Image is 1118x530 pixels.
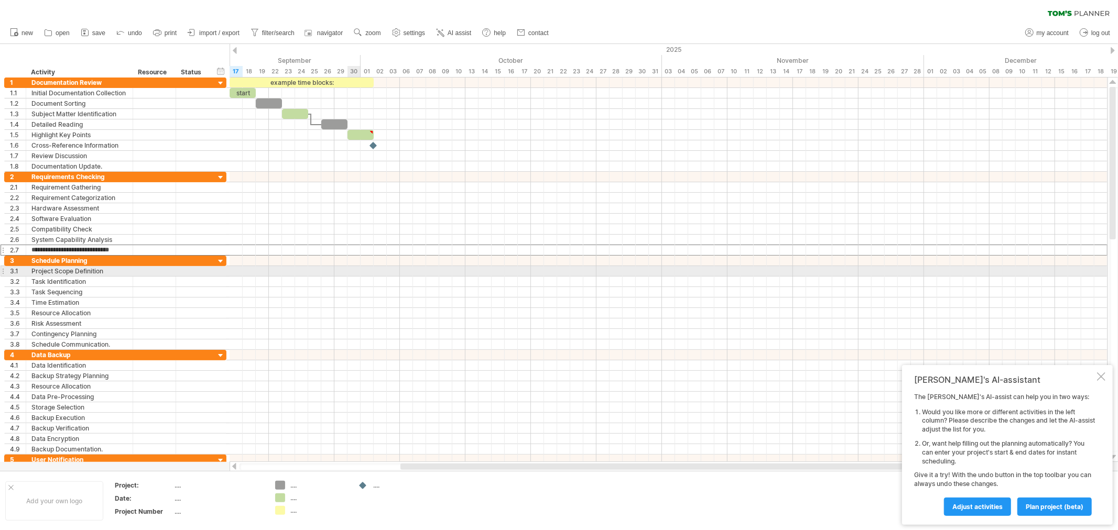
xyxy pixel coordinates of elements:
[230,78,374,87] div: example time blocks:
[230,66,243,77] div: Wednesday, 17 September 2025
[10,245,26,255] div: 2.7
[914,374,1095,385] div: [PERSON_NAME]'s AI-assistant
[31,78,127,87] div: Documentation Review
[31,193,127,203] div: Requirement Categorization
[31,371,127,381] div: Backup Strategy Planning
[832,66,845,77] div: Thursday, 20 November 2025
[31,423,127,433] div: Backup Verification
[31,455,127,465] div: User Notification
[10,214,26,224] div: 2.4
[10,318,26,328] div: 3.6
[31,161,127,171] div: Documentation Update.
[31,109,127,119] div: Subject Matter Identification
[10,140,26,150] div: 1.6
[175,494,263,503] div: ....
[1077,26,1113,40] a: log out
[10,297,26,307] div: 3.4
[714,66,728,77] div: Friday, 7 November 2025
[115,481,172,490] div: Project:
[10,119,26,129] div: 1.4
[914,393,1095,515] div: The [PERSON_NAME]'s AI-assist can help you in two ways: Give it a try! With the undo button in th...
[400,66,413,77] div: Monday, 6 October 2025
[1055,66,1068,77] div: Monday, 15 December 2025
[1026,503,1083,511] span: plan project (beta)
[10,455,26,465] div: 5
[10,423,26,433] div: 4.7
[885,66,898,77] div: Wednesday, 26 November 2025
[544,66,557,77] div: Tuesday, 21 October 2025
[531,66,544,77] div: Monday, 20 October 2025
[1037,29,1069,37] span: my account
[348,66,361,77] div: Tuesday, 30 September 2025
[175,507,263,516] div: ....
[290,481,348,490] div: ....
[389,26,428,40] a: settings
[185,26,243,40] a: import / export
[10,235,26,245] div: 2.6
[31,182,127,192] div: Requirement Gathering
[922,439,1095,466] li: Or, want help filling out the planning automatically? You can enter your project's start & end da...
[990,66,1003,77] div: Monday, 8 December 2025
[1023,26,1072,40] a: my account
[898,66,911,77] div: Thursday, 27 November 2025
[480,26,509,40] a: help
[31,67,127,78] div: Activity
[115,507,172,516] div: Project Number
[793,66,806,77] div: Monday, 17 November 2025
[10,172,26,182] div: 2
[262,29,295,37] span: filter/search
[175,481,263,490] div: ....
[31,214,127,224] div: Software Evaluation
[361,55,662,66] div: October 2025
[662,66,675,77] div: Monday, 3 November 2025
[10,360,26,370] div: 4.1
[248,26,298,40] a: filter/search
[675,66,688,77] div: Tuesday, 4 November 2025
[10,444,26,454] div: 4.9
[950,66,963,77] div: Wednesday, 3 December 2025
[1042,66,1055,77] div: Friday, 12 December 2025
[10,193,26,203] div: 2.2
[10,203,26,213] div: 2.3
[10,88,26,98] div: 1.1
[976,66,990,77] div: Friday, 5 December 2025
[10,277,26,286] div: 3.2
[952,503,1003,511] span: Adjust activities
[1091,29,1110,37] span: log out
[373,481,430,490] div: ....
[31,151,127,161] div: Review Discussion
[10,109,26,119] div: 1.3
[365,29,381,37] span: zoom
[78,26,108,40] a: save
[10,329,26,339] div: 3.7
[465,66,479,77] div: Monday, 13 October 2025
[230,88,256,98] div: start
[1017,498,1092,516] a: plan project (beta)
[181,67,204,78] div: Status
[31,402,127,412] div: Storage Selection
[31,277,127,286] div: Task Identification
[494,29,506,37] span: help
[528,29,549,37] span: contact
[937,66,950,77] div: Tuesday, 2 December 2025
[649,66,662,77] div: Friday, 31 October 2025
[92,29,105,37] span: save
[10,78,26,87] div: 1
[1029,66,1042,77] div: Thursday, 11 December 2025
[334,66,348,77] div: Monday, 29 September 2025
[10,434,26,444] div: 4.8
[31,203,127,213] div: Hardware Assessment
[492,66,505,77] div: Wednesday, 15 October 2025
[31,266,127,276] div: Project Scope Definition
[922,408,1095,434] li: Would you like more or different activities in the left column? Please describe the changes and l...
[290,493,348,502] div: ....
[570,66,583,77] div: Thursday, 23 October 2025
[911,66,924,77] div: Friday, 28 November 2025
[845,66,859,77] div: Friday, 21 November 2025
[128,29,142,37] span: undo
[10,413,26,423] div: 4.6
[31,360,127,370] div: Data Identification
[872,66,885,77] div: Tuesday, 25 November 2025
[282,66,295,77] div: Tuesday, 23 September 2025
[701,66,714,77] div: Thursday, 6 November 2025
